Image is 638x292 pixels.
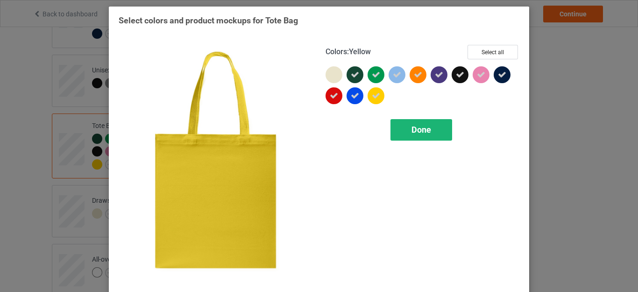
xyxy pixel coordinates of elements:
span: Select colors and product mockups for Tote Bag [119,15,298,25]
span: Yellow [349,47,371,56]
span: Done [411,125,431,135]
h4: : [326,47,371,57]
button: Select all [468,45,518,59]
span: Colors [326,47,347,56]
img: regular.jpg [119,45,312,287]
